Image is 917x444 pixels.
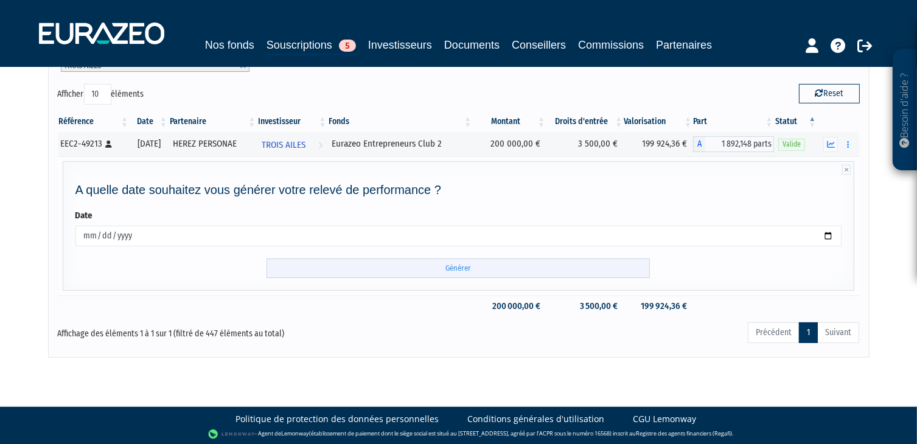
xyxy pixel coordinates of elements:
[262,134,305,156] span: TROIS AILES
[656,36,712,54] a: Partenaires
[257,111,327,132] th: Investisseur: activer pour trier la colonne par ordre croissant
[778,139,805,150] span: Valide
[546,111,624,132] th: Droits d'entrée: activer pour trier la colonne par ordre croissant
[205,36,254,54] a: Nos fonds
[39,23,164,44] img: 1732889491-logotype_eurazeo_blanc_rvb.png
[624,132,693,156] td: 199 924,36 €
[58,111,130,132] th: Référence : activer pour trier la colonne par ordre croissant
[624,296,693,317] td: 199 924,36 €
[75,183,842,196] h4: A quelle date souhaitez vous générer votre relevé de performance ?
[58,84,144,105] label: Afficher éléments
[58,321,382,341] div: Affichage des éléments 1 à 1 sur 1 (filtré de 447 éléments au total)
[693,136,774,152] div: A - Eurazeo Entrepreneurs Club 2
[236,413,439,425] a: Politique de protection des données personnelles
[12,428,905,440] div: - Agent de (établissement de paiement dont le siège social est situé au [STREET_ADDRESS], agréé p...
[473,111,546,132] th: Montant: activer pour trier la colonne par ordre croissant
[84,84,111,105] select: Afficheréléments
[444,36,500,54] a: Documents
[208,428,255,440] img: logo-lemonway.png
[319,134,323,156] i: Voir l'investisseur
[75,209,93,222] label: Date
[281,429,309,437] a: Lemonway
[705,136,774,152] span: 1 892,148 parts
[512,36,566,54] a: Conseillers
[61,137,126,150] div: EEC2-49213
[473,132,546,156] td: 200 000,00 €
[633,413,697,425] a: CGU Lemonway
[473,296,546,317] td: 200 000,00 €
[578,36,644,54] a: Commissions
[257,132,327,156] a: TROIS AILES
[106,140,113,148] i: [Français] Personne physique
[774,111,817,132] th: Statut : activer pour trier la colonne par ordre d&eacute;croissant
[799,84,860,103] button: Reset
[169,132,257,156] td: HEREZ PERSONAE
[267,258,650,279] input: Générer
[328,111,473,132] th: Fonds: activer pour trier la colonne par ordre croissant
[169,111,257,132] th: Partenaire: activer pour trier la colonne par ordre croissant
[693,136,705,152] span: A
[898,55,912,165] p: Besoin d'aide ?
[267,36,356,55] a: Souscriptions5
[693,111,774,132] th: Part: activer pour trier la colonne par ordre croissant
[624,111,693,132] th: Valorisation: activer pour trier la colonne par ordre croissant
[546,132,624,156] td: 3 500,00 €
[332,137,469,150] div: Eurazeo Entrepreneurs Club 2
[368,36,432,54] a: Investisseurs
[339,40,356,52] span: 5
[546,296,624,317] td: 3 500,00 €
[130,111,169,132] th: Date: activer pour trier la colonne par ordre croissant
[468,413,605,425] a: Conditions générales d'utilisation
[799,322,818,343] a: 1
[636,429,732,437] a: Registre des agents financiers (Regafi)
[134,137,164,150] div: [DATE]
